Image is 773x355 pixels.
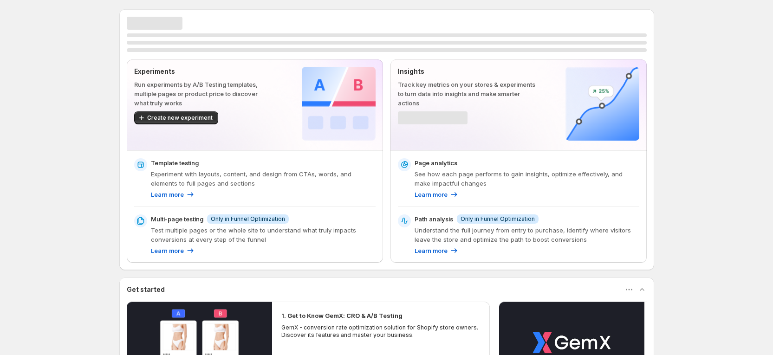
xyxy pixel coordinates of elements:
p: Multi-page testing [151,214,203,224]
p: Learn more [415,246,448,255]
p: Template testing [151,158,199,168]
p: Learn more [415,190,448,199]
p: Run experiments by A/B Testing templates, multiple pages or product price to discover what truly ... [134,80,272,108]
a: Learn more [415,190,459,199]
p: Understand the full journey from entry to purchase, identify where visitors leave the store and o... [415,226,639,244]
h2: 1. Get to Know GemX: CRO & A/B Testing [281,311,403,320]
p: Test multiple pages or the whole site to understand what truly impacts conversions at every step ... [151,226,376,244]
img: Experiments [302,67,376,141]
p: Learn more [151,246,184,255]
span: Only in Funnel Optimization [211,215,285,223]
p: GemX - conversion rate optimization solution for Shopify store owners. Discover its features and ... [281,324,481,339]
p: Page analytics [415,158,457,168]
button: Create new experiment [134,111,218,124]
p: Track key metrics on your stores & experiments to turn data into insights and make smarter actions [398,80,536,108]
a: Learn more [151,246,195,255]
h3: Get started [127,285,165,294]
img: Insights [565,67,639,141]
a: Learn more [151,190,195,199]
p: Experiments [134,67,272,76]
p: See how each page performs to gain insights, optimize effectively, and make impactful changes [415,169,639,188]
p: Insights [398,67,536,76]
span: Only in Funnel Optimization [461,215,535,223]
p: Learn more [151,190,184,199]
p: Path analysis [415,214,453,224]
a: Learn more [415,246,459,255]
p: Experiment with layouts, content, and design from CTAs, words, and elements to full pages and sec... [151,169,376,188]
span: Create new experiment [147,114,213,122]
